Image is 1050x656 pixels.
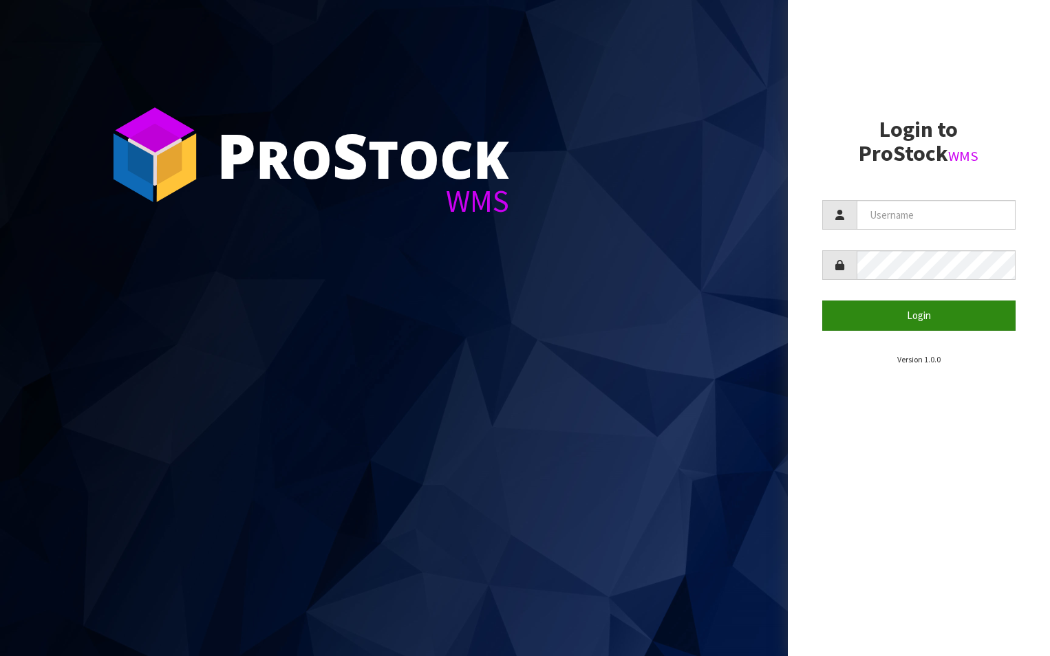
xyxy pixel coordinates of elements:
img: ProStock Cube [103,103,206,206]
h2: Login to ProStock [822,118,1016,166]
span: P [217,113,256,197]
div: ro tock [217,124,509,186]
small: WMS [948,147,978,165]
div: WMS [217,186,509,217]
span: S [332,113,368,197]
small: Version 1.0.0 [897,354,941,364]
input: Username [857,200,1016,230]
button: Login [822,300,1016,330]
